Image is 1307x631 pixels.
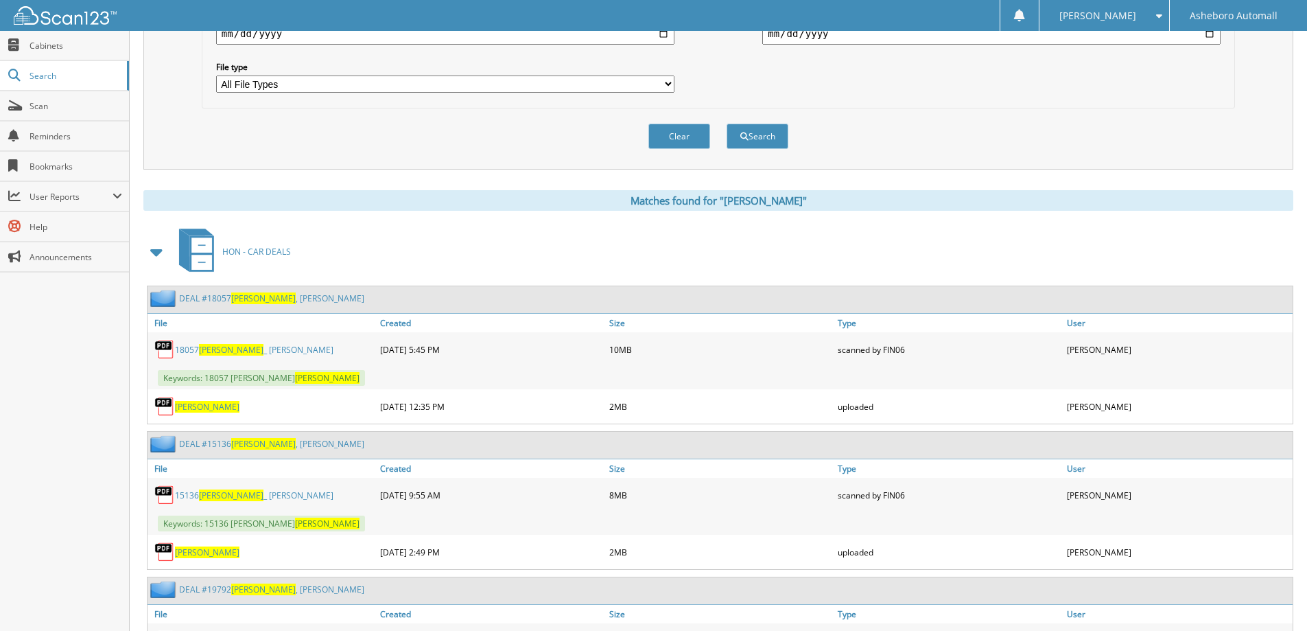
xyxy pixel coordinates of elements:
[606,459,835,478] a: Size
[179,292,364,304] a: DEAL #18057[PERSON_NAME], [PERSON_NAME]
[606,538,835,566] div: 2MB
[30,191,113,203] span: User Reports
[1063,393,1293,420] div: [PERSON_NAME]
[606,336,835,363] div: 10MB
[1063,459,1293,478] a: User
[231,438,296,450] span: [PERSON_NAME]
[606,481,835,509] div: 8MB
[154,339,175,360] img: PDF.png
[158,370,365,386] span: Keywords: 18057 [PERSON_NAME]
[648,124,710,149] button: Clear
[30,161,122,172] span: Bookmarks
[1238,565,1307,631] iframe: Chat Widget
[231,584,296,595] span: [PERSON_NAME]
[199,490,263,501] span: [PERSON_NAME]
[30,130,122,142] span: Reminders
[179,584,364,595] a: DEAL #19792[PERSON_NAME], [PERSON_NAME]
[175,490,333,501] a: 15136[PERSON_NAME]_ [PERSON_NAME]
[148,605,377,623] a: File
[1190,12,1277,20] span: Asheboro Automall
[154,542,175,562] img: PDF.png
[606,393,835,420] div: 2MB
[150,581,179,598] img: folder2.png
[1063,538,1293,566] div: [PERSON_NAME]
[762,23,1221,45] input: end
[30,221,122,233] span: Help
[834,538,1063,566] div: uploaded
[143,190,1293,211] div: Matches found for "[PERSON_NAME]"
[1063,336,1293,363] div: [PERSON_NAME]
[216,23,674,45] input: start
[150,290,179,307] img: folder2.png
[834,605,1063,623] a: Type
[14,6,117,25] img: scan123-logo-white.svg
[606,605,835,623] a: Size
[199,344,263,356] span: [PERSON_NAME]
[30,251,122,263] span: Announcements
[148,459,377,478] a: File
[295,372,360,384] span: [PERSON_NAME]
[834,314,1063,332] a: Type
[1063,481,1293,509] div: [PERSON_NAME]
[150,435,179,452] img: folder2.png
[216,61,674,73] label: File type
[377,481,606,509] div: [DATE] 9:55 AM
[834,336,1063,363] div: scanned by FIN06
[179,438,364,450] a: DEAL #15136[PERSON_NAME], [PERSON_NAME]
[154,396,175,417] img: PDF.png
[834,393,1063,420] div: uploaded
[1063,605,1293,623] a: User
[30,100,122,112] span: Scan
[834,481,1063,509] div: scanned by FIN06
[175,547,239,558] a: [PERSON_NAME]
[158,516,365,531] span: Keywords: 15136 [PERSON_NAME]
[377,538,606,566] div: [DATE] 2:49 PM
[377,459,606,478] a: Created
[171,225,291,279] a: HON - CAR DEALS
[231,292,296,304] span: [PERSON_NAME]
[377,393,606,420] div: [DATE] 12:35 PM
[1063,314,1293,332] a: User
[154,485,175,505] img: PDF.png
[295,518,360,529] span: [PERSON_NAME]
[606,314,835,332] a: Size
[1059,12,1136,20] span: [PERSON_NAME]
[175,401,239,413] a: [PERSON_NAME]
[377,314,606,332] a: Created
[222,246,291,257] span: HON - CAR DEALS
[30,70,120,82] span: Search
[30,40,122,51] span: Cabinets
[834,459,1063,478] a: Type
[148,314,377,332] a: File
[377,336,606,363] div: [DATE] 5:45 PM
[727,124,788,149] button: Search
[175,344,333,356] a: 18057[PERSON_NAME]_ [PERSON_NAME]
[377,605,606,623] a: Created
